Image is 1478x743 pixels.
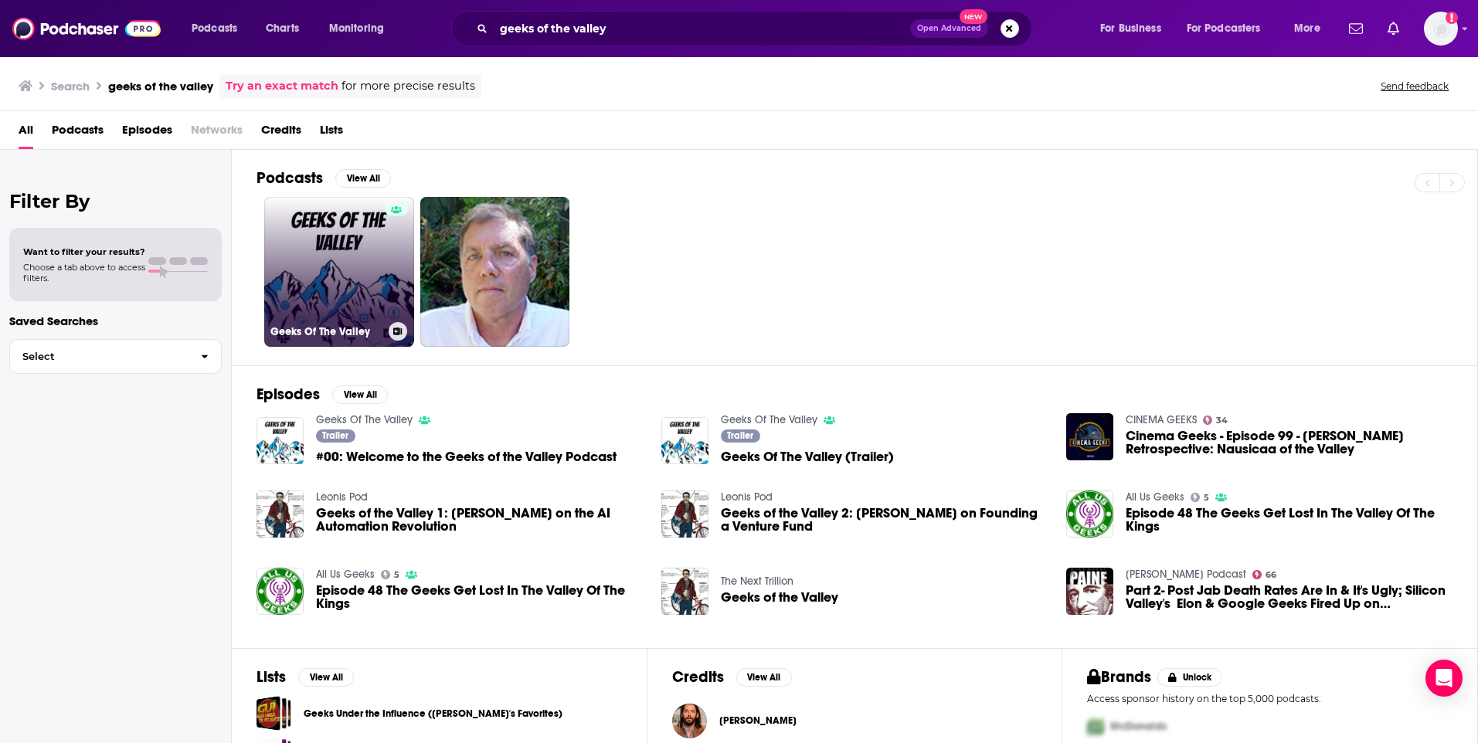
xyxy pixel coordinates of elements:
img: Geeks Of The Valley (Trailer) [661,417,708,464]
img: Geeks of the Valley 2: Jay Zhao on Founding a Venture Fund [661,490,708,538]
a: The Next Trillion [721,575,793,588]
svg: Add a profile image [1446,12,1458,24]
img: Geeks of the Valley 1: Jay Zhao on the AI Automation Revolution [257,490,304,538]
button: View All [736,668,792,687]
span: For Podcasters [1187,18,1261,39]
h2: Episodes [257,385,320,404]
div: Search podcasts, credits, & more... [466,11,1047,46]
img: Podchaser - Follow, Share and Rate Podcasts [12,14,161,43]
a: PodcastsView All [257,168,391,188]
a: Credits [261,117,301,149]
a: Geeks of the Valley 2: Jay Zhao on Founding a Venture Fund [721,507,1048,533]
a: 5 [1191,493,1210,502]
a: All Us Geeks [316,568,375,581]
a: Martin Starr [719,714,797,727]
span: Charts [266,18,299,39]
span: Choose a tab above to access filters. [23,262,145,283]
h3: Search [51,79,90,93]
span: Want to filter your results? [23,246,145,257]
button: View All [298,668,354,687]
a: #00: Welcome to the Geeks of the Valley Podcast [257,417,304,464]
button: open menu [318,16,404,41]
img: First Pro Logo [1081,711,1110,742]
a: Show notifications dropdown [1381,15,1405,42]
img: Martin Starr [672,704,707,738]
span: Geeks of the Valley 2: [PERSON_NAME] on Founding a Venture Fund [721,507,1048,533]
button: Select [9,339,222,374]
span: 34 [1216,417,1228,424]
div: Open Intercom Messenger [1425,660,1463,697]
a: Part 2- Post Jab Death Rates Are In & It's Ugly; Silicon Valley's Elon & Google Geeks Fired Up on... [1126,584,1453,610]
a: Geeks Under the Influence (Hobbit's Favorites) [257,696,291,731]
a: 34 [1203,416,1228,425]
a: #00: Welcome to the Geeks of the Valley Podcast [316,450,617,463]
a: 66 [1252,570,1277,579]
span: Monitoring [329,18,384,39]
p: Access sponsor history on the top 5,000 podcasts. [1087,693,1453,704]
span: Open Advanced [917,25,981,32]
a: Podcasts [52,117,104,149]
h2: Filter By [9,190,222,212]
button: View All [335,169,391,188]
a: 5 [381,570,400,579]
img: Part 2- Post Jab Death Rates Are In & It's Ugly; Silicon Valley's Elon & Google Geeks Fired Up on... [1066,568,1113,615]
h2: Lists [257,667,286,687]
h2: Podcasts [257,168,323,188]
button: Show profile menu [1424,12,1458,46]
img: User Profile [1424,12,1458,46]
a: Thomas Paine Podcast [1126,568,1246,581]
a: Episodes [122,117,172,149]
a: CINEMA GEEKS [1126,413,1197,426]
a: All Us Geeks [1126,490,1184,504]
span: [PERSON_NAME] [719,714,797,727]
img: Cinema Geeks - Episode 99 - Hayo Miyazaki Retrospective: Nausicaa of the Valley [1066,413,1113,460]
a: Episode 48 The Geeks Get Lost In The Valley Of The Kings [1126,507,1453,533]
a: ListsView All [257,667,354,687]
a: Episode 48 The Geeks Get Lost In The Valley Of The Kings [316,584,643,610]
span: Geeks of the Valley [721,591,838,604]
a: Geeks Of The Valley [264,197,414,347]
a: EpisodesView All [257,385,388,404]
h3: Geeks Of The Valley [270,325,382,338]
button: open menu [181,16,257,41]
img: Episode 48 The Geeks Get Lost In The Valley Of The Kings [257,568,304,615]
span: 5 [394,572,399,578]
button: Open AdvancedNew [910,19,988,38]
span: Trailer [727,431,753,440]
span: For Business [1100,18,1161,39]
a: Leonis Pod [316,490,368,504]
span: McDonalds [1110,720,1167,733]
a: CreditsView All [672,667,792,687]
span: Cinema Geeks - Episode 99 - [PERSON_NAME] Retrospective: Nausicaa of the Valley [1126,429,1453,456]
a: Geeks Of The Valley [721,413,817,426]
span: Logged in as sophiak [1424,12,1458,46]
a: Geeks Of The Valley (Trailer) [721,450,894,463]
span: for more precise results [341,77,475,95]
span: All [19,117,33,149]
span: Geeks of the Valley 1: [PERSON_NAME] on the AI Automation Revolution [316,507,643,533]
span: Trailer [322,431,348,440]
button: View All [332,385,388,404]
a: Geeks Of The Valley [316,413,413,426]
img: Geeks of the Valley [661,568,708,615]
input: Search podcasts, credits, & more... [494,16,910,41]
p: Saved Searches [9,314,222,328]
button: Unlock [1157,668,1223,687]
span: More [1294,18,1320,39]
h3: geeks of the valley [108,79,213,93]
span: Podcasts [192,18,237,39]
span: Select [10,351,189,361]
button: open menu [1177,16,1283,41]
